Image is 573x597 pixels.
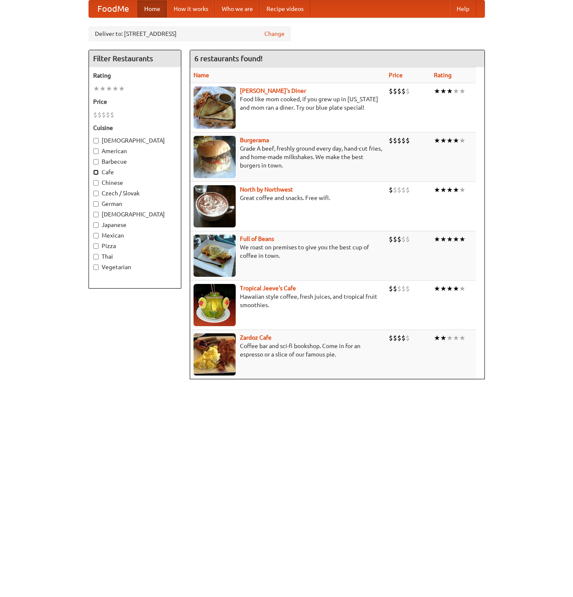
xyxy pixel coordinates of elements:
[459,136,465,145] li: ★
[389,86,393,96] li: $
[194,54,263,62] ng-pluralize: 6 restaurants found!
[453,185,459,194] li: ★
[93,180,99,186] input: Chinese
[440,185,447,194] li: ★
[447,86,453,96] li: ★
[194,292,382,309] p: Hawaiian style coffee, fresh juices, and tropical fruit smoothies.
[434,185,440,194] li: ★
[194,342,382,359] p: Coffee bar and sci-fi bookshop. Come in for an espresso or a slice of our famous pie.
[194,243,382,260] p: We roast on premises to give you the best cup of coffee in town.
[194,72,209,78] a: Name
[240,186,293,193] a: North by Northwest
[447,185,453,194] li: ★
[194,95,382,112] p: Food like mom cooked, if you grew up in [US_STATE] and mom ran a diner. Try our blue plate special!
[453,136,459,145] li: ★
[240,137,269,143] a: Burgerama
[393,185,397,194] li: $
[93,110,97,119] li: $
[93,243,99,249] input: Pizza
[440,284,447,293] li: ★
[440,136,447,145] li: ★
[97,110,102,119] li: $
[110,110,114,119] li: $
[194,136,236,178] img: burgerama.jpg
[397,185,401,194] li: $
[93,233,99,238] input: Mexican
[240,334,272,341] a: Zardoz Cafe
[93,222,99,228] input: Japanese
[215,0,260,17] a: Who we are
[397,235,401,244] li: $
[264,30,285,38] a: Change
[93,210,177,219] label: [DEMOGRAPHIC_DATA]
[112,84,118,93] li: ★
[401,333,406,343] li: $
[434,72,452,78] a: Rating
[401,284,406,293] li: $
[93,159,99,165] input: Barbecue
[434,136,440,145] li: ★
[240,235,274,242] a: Full of Beans
[453,86,459,96] li: ★
[194,235,236,277] img: beans.jpg
[93,254,99,259] input: Thai
[440,86,447,96] li: ★
[240,285,296,292] a: Tropical Jeeve's Cafe
[93,147,177,155] label: American
[389,185,393,194] li: $
[401,136,406,145] li: $
[434,333,440,343] li: ★
[459,333,465,343] li: ★
[459,235,465,244] li: ★
[194,86,236,129] img: sallys.jpg
[93,189,177,197] label: Czech / Slovak
[397,86,401,96] li: $
[389,136,393,145] li: $
[389,72,403,78] a: Price
[459,185,465,194] li: ★
[389,284,393,293] li: $
[389,333,393,343] li: $
[93,252,177,261] label: Thai
[89,0,137,17] a: FoodMe
[393,235,397,244] li: $
[440,333,447,343] li: ★
[260,0,310,17] a: Recipe videos
[459,284,465,293] li: ★
[393,333,397,343] li: $
[406,136,410,145] li: $
[194,194,382,202] p: Great coffee and snacks. Free wifi.
[89,26,291,41] div: Deliver to: [STREET_ADDRESS]
[406,185,410,194] li: $
[397,136,401,145] li: $
[93,231,177,240] label: Mexican
[397,284,401,293] li: $
[93,149,99,154] input: American
[447,235,453,244] li: ★
[93,263,177,271] label: Vegetarian
[93,265,99,270] input: Vegetarian
[118,84,125,93] li: ★
[406,86,410,96] li: $
[93,212,99,217] input: [DEMOGRAPHIC_DATA]
[393,284,397,293] li: $
[406,333,410,343] li: $
[100,84,106,93] li: ★
[401,86,406,96] li: $
[393,86,397,96] li: $
[406,235,410,244] li: $
[194,185,236,227] img: north.jpg
[434,235,440,244] li: ★
[93,178,177,187] label: Chinese
[137,0,167,17] a: Home
[93,84,100,93] li: ★
[240,87,306,94] b: [PERSON_NAME]'s Diner
[453,333,459,343] li: ★
[389,235,393,244] li: $
[167,0,215,17] a: How it works
[447,136,453,145] li: ★
[194,333,236,375] img: zardoz.jpg
[401,235,406,244] li: $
